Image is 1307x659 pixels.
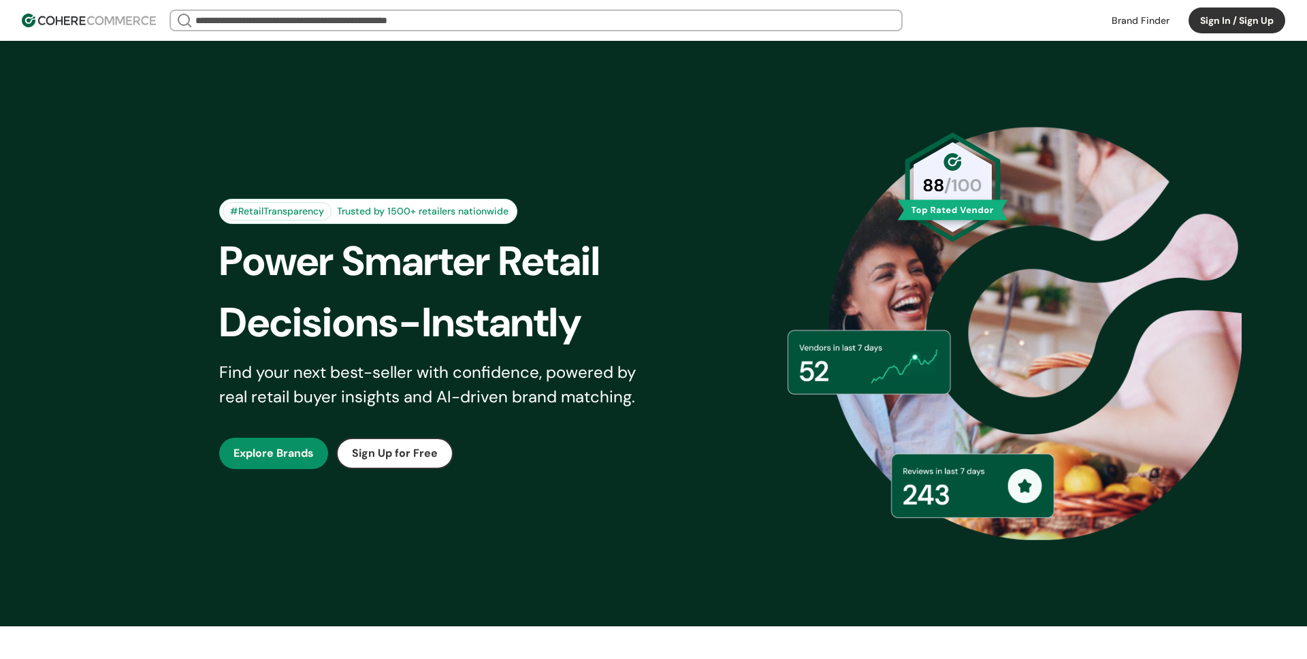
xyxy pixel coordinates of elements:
div: Trusted by 1500+ retailers nationwide [332,204,514,219]
button: Sign Up for Free [336,438,453,469]
div: Find your next best-seller with confidence, powered by real retail buyer insights and AI-driven b... [219,360,653,409]
div: Decisions-Instantly [219,292,677,353]
button: Sign In / Sign Up [1189,7,1285,33]
button: Explore Brands [219,438,328,469]
img: Cohere Logo [22,14,156,27]
div: #RetailTransparency [223,202,332,221]
div: Power Smarter Retail [219,231,677,292]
